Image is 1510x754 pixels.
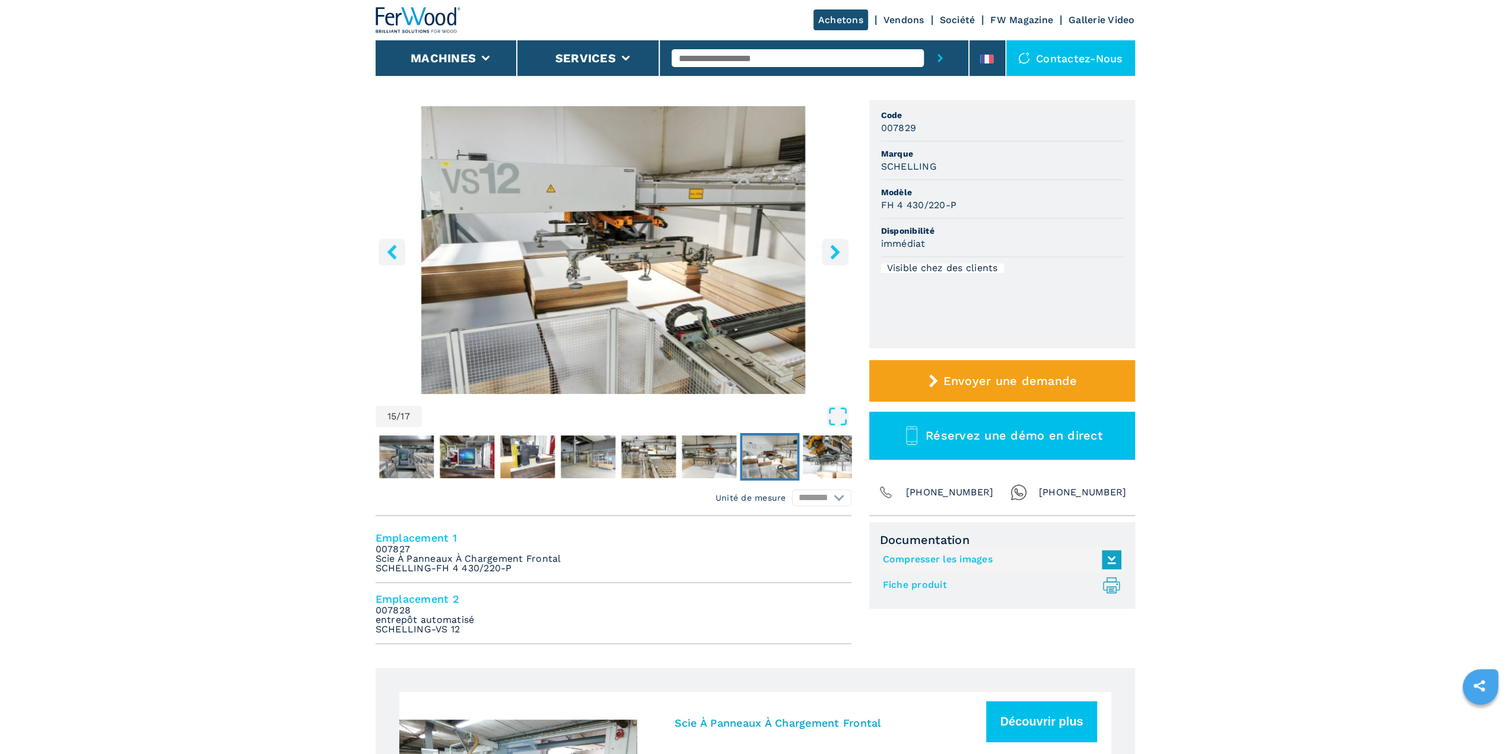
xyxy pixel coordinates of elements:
img: Whatsapp [1010,484,1027,501]
img: 9e86e4dca465528aa04879aad0ed1652 [379,435,434,478]
a: Fiche produit [883,575,1115,595]
h4: Emplacement 1 [376,531,851,545]
div: Visible chez des clients [881,263,1004,273]
button: Réservez une démo en direct [869,412,1135,460]
h3: Scie À Panneaux À Chargement Frontal [675,716,882,730]
button: submit-button [924,40,956,76]
img: Phone [878,484,894,501]
a: sharethis [1464,671,1494,701]
button: Go to Slide 16 [800,433,860,481]
span: [PHONE_NUMBER] [1039,484,1127,501]
iframe: Chat [1460,701,1501,745]
img: Ferwood [376,7,461,33]
h3: FH 4 430/220-P [881,198,957,212]
span: Envoyer une demande [943,374,1077,388]
span: 17 [400,412,410,421]
button: Découvrir plus [986,701,1096,742]
span: Disponibilité [881,225,1123,237]
button: Go to Slide 12 [558,433,618,481]
div: Contactez-nous [1006,40,1135,76]
span: Réservez une démo en direct [926,428,1102,443]
img: 83e02dbb378ce85c5a79765b54bd3baa [742,435,797,478]
button: Go to Slide 13 [619,433,678,481]
button: Go to Slide 14 [679,433,739,481]
span: / [396,412,400,421]
img: f1d6dc5c62135261c5e40eb2764d01b4 [561,435,615,478]
img: c2648a8ef10c0e3dd239a6c021066806 [621,435,676,478]
img: 990d3631e2b3f657e22fb7771ae0014b [803,435,857,478]
span: Marque [881,148,1123,160]
button: Go to Slide 11 [498,433,557,481]
a: FW Magazine [990,14,1053,26]
img: 0a7f6428f45e005bf10c07ffd8ca59da [682,435,736,478]
a: Société [940,14,975,26]
span: 15 [387,412,397,421]
em: Unité de mesure [716,492,786,504]
h3: 007829 [881,121,917,135]
span: Code [881,109,1123,121]
a: Compresser les images [883,550,1115,570]
a: Gallerie Video [1069,14,1135,26]
button: Envoyer une demande [869,360,1135,402]
li: Emplacement 2 [376,583,851,644]
a: Achetons [813,9,868,30]
span: Documentation [880,533,1124,547]
a: Vendons [883,14,924,26]
h3: SCHELLING [881,160,937,173]
img: 8effcc1853f6b59a97566e8cb6b541d4 [440,435,494,478]
h3: immédiat [881,237,926,250]
img: 7548772cd152f971ae105c6aaca64045 [500,435,555,478]
span: Modèle [881,186,1123,198]
button: right-button [822,238,848,265]
span: [PHONE_NUMBER] [906,484,994,501]
div: Go to Slide 15 [376,106,851,394]
em: 007827 Scie À Panneaux À Chargement Frontal SCHELLING-FH 4 430/220-P [376,545,561,573]
img: Contactez-nous [1018,52,1030,64]
button: Go to Slide 10 [437,433,497,481]
button: Services [555,51,616,65]
button: Go to Slide 9 [377,433,436,481]
button: left-button [379,238,405,265]
em: 007828 entrepôt automatisé SCHELLING-VS 12 [376,606,475,634]
img: Scie à panneaux avec magazine paneaux SCHELLING FH 4 430/220-P [376,106,851,394]
button: Open Fullscreen [425,406,848,427]
button: Go to Slide 15 [740,433,799,481]
li: Emplacement 1 [376,522,851,583]
h4: Emplacement 2 [376,592,851,606]
button: Machines [411,51,476,65]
